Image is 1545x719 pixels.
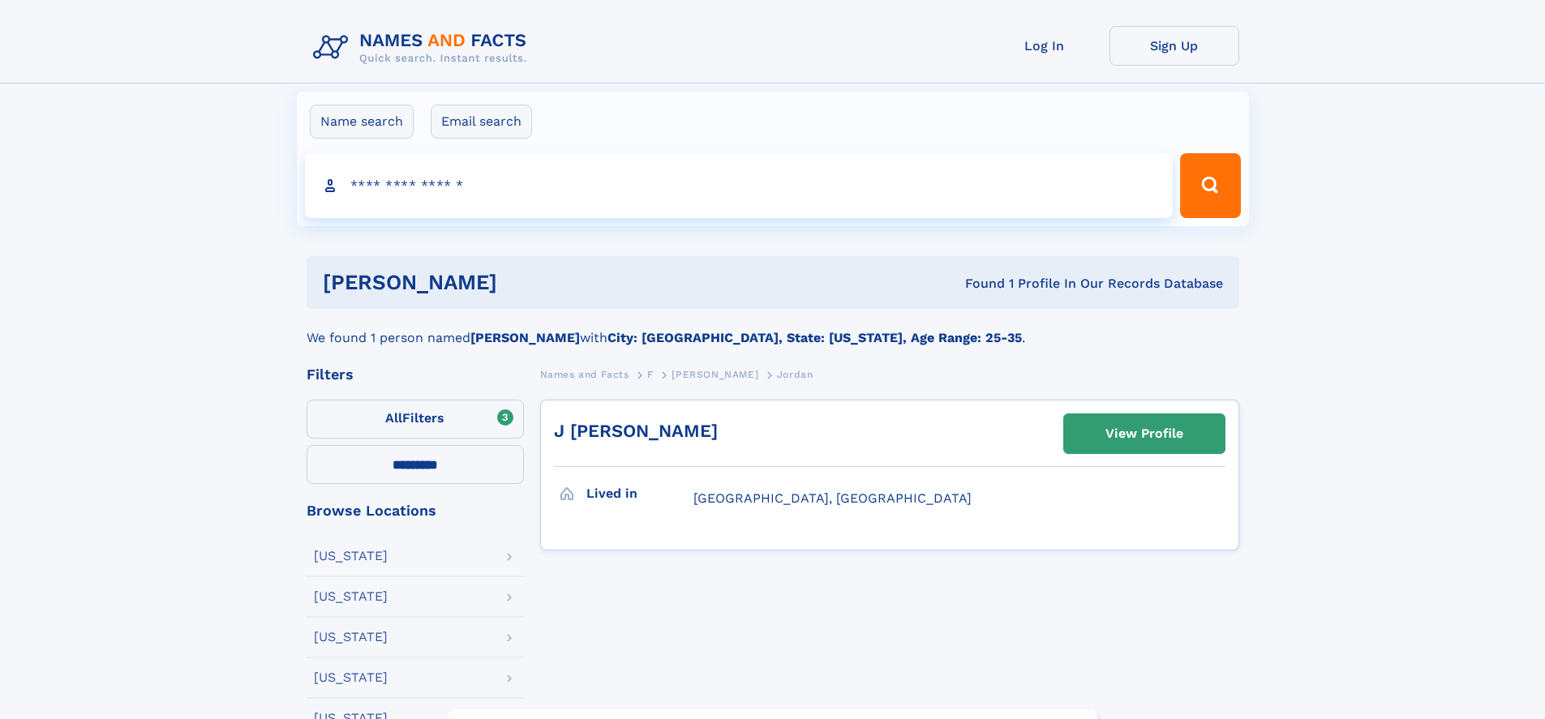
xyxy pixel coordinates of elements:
[314,550,388,563] div: [US_STATE]
[540,364,629,384] a: Names and Facts
[1105,415,1183,452] div: View Profile
[554,421,718,441] a: J [PERSON_NAME]
[310,105,414,139] label: Name search
[305,153,1174,218] input: search input
[314,631,388,644] div: [US_STATE]
[607,330,1022,345] b: City: [GEOGRAPHIC_DATA], State: [US_STATE], Age Range: 25-35
[307,26,540,70] img: Logo Names and Facts
[586,480,693,507] h3: Lived in
[470,330,580,345] b: [PERSON_NAME]
[980,26,1109,66] a: Log In
[307,367,524,382] div: Filters
[1109,26,1239,66] a: Sign Up
[385,410,402,426] span: All
[672,369,758,380] span: [PERSON_NAME]
[314,590,388,603] div: [US_STATE]
[307,309,1239,348] div: We found 1 person named with .
[314,671,388,684] div: [US_STATE]
[647,369,654,380] span: F
[1180,153,1240,218] button: Search Button
[1064,414,1225,453] a: View Profile
[693,490,972,506] span: [GEOGRAPHIC_DATA], [GEOGRAPHIC_DATA]
[307,503,524,518] div: Browse Locations
[777,369,813,380] span: Jordan
[672,364,758,384] a: [PERSON_NAME]
[431,105,532,139] label: Email search
[307,400,524,439] label: Filters
[731,275,1223,293] div: Found 1 Profile In Our Records Database
[647,364,654,384] a: F
[323,272,732,293] h1: [PERSON_NAME]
